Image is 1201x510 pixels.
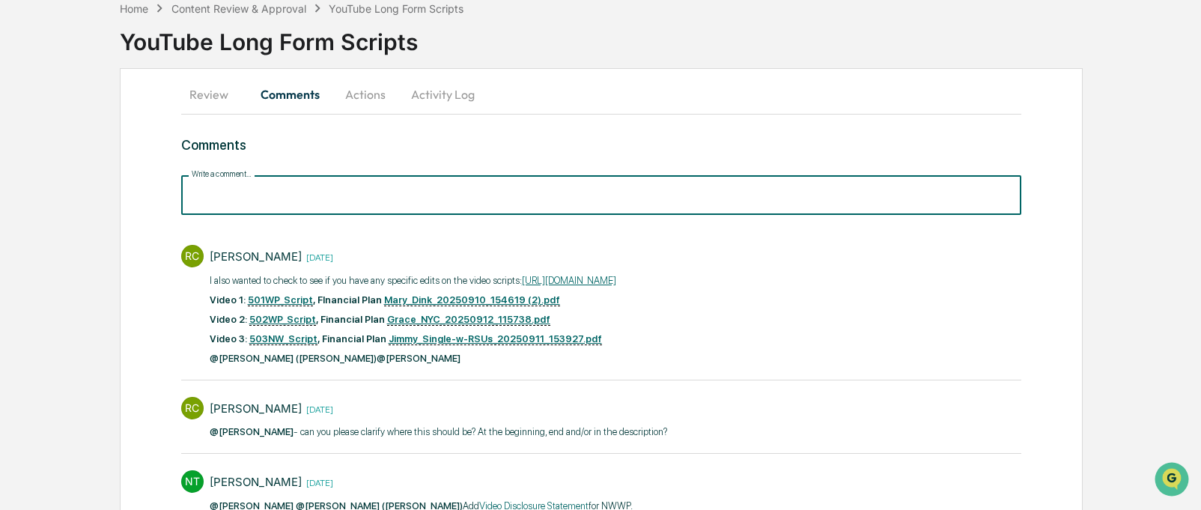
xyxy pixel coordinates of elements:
div: [PERSON_NAME] [210,249,302,264]
div: secondary tabs example [181,76,1022,112]
label: Write a comment... [192,169,252,180]
time: Thursday, September 18, 2025 at 10:40:40 AM EDT [302,476,333,488]
p: ​ [210,293,616,308]
a: Jimmy_Single-w-RSUs_20250911_153927.pdf [389,333,602,345]
strong: , Financial Plan [316,314,385,325]
time: Monday, September 22, 2025 at 5:51:26 PM EDT [302,402,333,415]
span: Data Lookup [30,217,94,232]
div: 🖐️ [15,190,27,202]
strong: , FInancial Plan [313,294,382,306]
a: Grace_NYC_20250912_115738.pdf [387,314,550,326]
span: Preclearance [30,189,97,204]
strong: Video 1: [210,294,246,306]
button: Review [181,76,249,112]
div: Content Review & Approval [171,2,306,15]
button: Start new chat [255,119,273,137]
div: 🗄️ [109,190,121,202]
a: 🗄️Attestations [103,183,192,210]
h3: Comments [181,137,1022,153]
iframe: Open customer support [1153,461,1194,501]
p: ​ - can you please clarify where this should be? At the beginning, end and/or in the description? [210,425,667,440]
button: Activity Log [399,76,487,112]
div: We're available if you need us! [51,130,189,142]
div: RC [181,245,204,267]
span: @[PERSON_NAME] ([PERSON_NAME])@[PERSON_NAME] [210,353,460,364]
a: 502WP_Script [249,314,316,326]
strong: Video 3: [210,333,247,344]
a: Powered byPylon [106,253,181,265]
a: [URL][DOMAIN_NAME] [522,275,616,286]
img: 1746055101610-c473b297-6a78-478c-a979-82029cc54cd1 [15,115,42,142]
time: Monday, September 22, 2025 at 5:53:00 PM EDT [302,250,333,263]
div: [PERSON_NAME] [210,475,302,489]
strong: Video 2: [210,314,247,325]
div: Home [120,2,148,15]
div: [PERSON_NAME] [210,401,302,416]
strong: , Financial Plan [317,333,386,344]
button: Comments [249,76,332,112]
div: RC [181,397,204,419]
div: YouTube Long Form Scripts [120,16,1201,55]
a: 503NW_Script [249,333,317,345]
p: How can we help? [15,31,273,55]
span: Attestations [124,189,186,204]
a: 501WP_Script [248,294,313,306]
button: Actions [332,76,399,112]
div: 🔎 [15,219,27,231]
a: 🔎Data Lookup [9,211,100,238]
a: Mary_Dink_20250910_154619 (2).pdf [384,294,560,306]
div: NT [181,470,204,493]
a: 🖐️Preclearance [9,183,103,210]
span: @[PERSON_NAME] [210,426,294,437]
div: YouTube Long Form Scripts [329,2,463,15]
span: Pylon [149,254,181,265]
p: I also wanted to check to see if you have any specific edits on the video scripts: [210,273,616,288]
div: Start new chat [51,115,246,130]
